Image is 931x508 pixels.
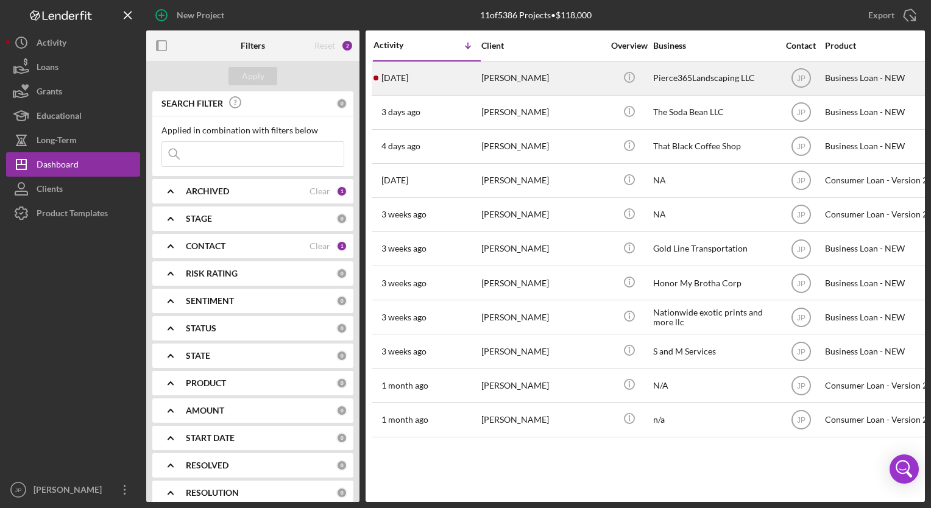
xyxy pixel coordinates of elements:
[186,460,228,470] b: RESOLVED
[796,245,805,253] text: JP
[796,74,805,83] text: JP
[481,199,603,231] div: [PERSON_NAME]
[186,488,239,498] b: RESOLUTION
[796,279,805,288] text: JP
[37,30,66,58] div: Activity
[653,199,775,231] div: NA
[336,213,347,224] div: 0
[37,177,63,204] div: Clients
[6,30,140,55] button: Activity
[15,487,21,493] text: JP
[146,3,236,27] button: New Project
[336,460,347,471] div: 0
[481,335,603,367] div: [PERSON_NAME]
[856,3,925,27] button: Export
[336,295,347,306] div: 0
[606,41,652,51] div: Overview
[177,3,224,27] div: New Project
[653,301,775,333] div: Nationwide exotic prints and more llc
[6,104,140,128] button: Educational
[336,186,347,197] div: 1
[6,55,140,79] button: Loans
[796,143,805,151] text: JP
[381,415,428,425] time: 2025-07-22 19:40
[186,214,212,224] b: STAGE
[310,186,330,196] div: Clear
[381,381,428,390] time: 2025-07-28 18:55
[6,128,140,152] a: Long-Term
[242,67,264,85] div: Apply
[796,211,805,219] text: JP
[481,130,603,163] div: [PERSON_NAME]
[336,487,347,498] div: 0
[796,416,805,425] text: JP
[6,79,140,104] button: Grants
[6,152,140,177] button: Dashboard
[37,55,58,82] div: Loans
[314,41,335,51] div: Reset
[336,432,347,443] div: 0
[653,164,775,197] div: NA
[37,104,82,131] div: Educational
[653,403,775,436] div: n/a
[37,201,108,228] div: Product Templates
[890,454,919,484] div: Open Intercom Messenger
[381,210,427,219] time: 2025-08-11 00:10
[481,369,603,401] div: [PERSON_NAME]
[6,478,140,502] button: JP[PERSON_NAME]
[186,378,226,388] b: PRODUCT
[653,267,775,299] div: Honor My Brotha Corp
[336,241,347,252] div: 1
[381,244,427,253] time: 2025-08-11 00:01
[481,403,603,436] div: [PERSON_NAME]
[653,369,775,401] div: N/A
[481,96,603,129] div: [PERSON_NAME]
[186,241,225,251] b: CONTACT
[373,40,427,50] div: Activity
[6,177,140,201] button: Clients
[796,381,805,390] text: JP
[186,406,224,415] b: AMOUNT
[653,335,775,367] div: S and M Services
[481,62,603,94] div: [PERSON_NAME]
[796,177,805,185] text: JP
[381,347,427,356] time: 2025-08-08 15:36
[381,278,427,288] time: 2025-08-10 23:55
[480,10,592,20] div: 11 of 5386 Projects • $118,000
[336,323,347,334] div: 0
[336,405,347,416] div: 0
[186,186,229,196] b: ARCHIVED
[381,141,420,151] time: 2025-08-25 15:52
[37,79,62,107] div: Grants
[481,301,603,333] div: [PERSON_NAME]
[868,3,894,27] div: Export
[186,323,216,333] b: STATUS
[481,41,603,51] div: Client
[336,350,347,361] div: 0
[653,62,775,94] div: Pierce365Landscaping LLC
[228,67,277,85] button: Apply
[778,41,824,51] div: Contact
[241,41,265,51] b: Filters
[37,128,77,155] div: Long-Term
[186,433,235,443] b: START DATE
[30,478,110,505] div: [PERSON_NAME]
[653,233,775,265] div: Gold Line Transportation
[161,125,344,135] div: Applied in combination with filters below
[6,201,140,225] a: Product Templates
[481,233,603,265] div: [PERSON_NAME]
[653,96,775,129] div: The Soda Bean LLC
[341,40,353,52] div: 2
[381,107,420,117] time: 2025-08-26 23:17
[37,152,79,180] div: Dashboard
[186,351,210,361] b: STATE
[796,108,805,117] text: JP
[481,164,603,197] div: [PERSON_NAME]
[161,99,223,108] b: SEARCH FILTER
